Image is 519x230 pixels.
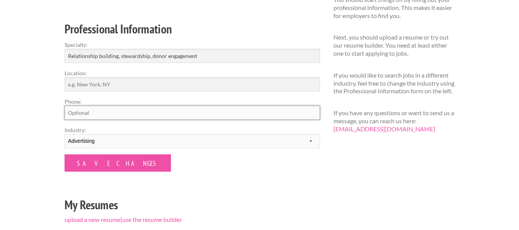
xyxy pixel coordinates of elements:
[65,20,320,38] h2: Professional Information
[333,33,454,57] p: Next, you should upload a resume or try out our resume builder. You need at least either one to s...
[65,216,120,223] a: upload a new resume
[122,216,182,223] a: use the resume builder
[333,109,454,133] p: If you have any questions or want to send us a message, you can reach us here:
[333,71,454,95] p: If you would like to search jobs in a different industry, feel free to change the industry using ...
[65,106,320,120] input: Optional
[65,77,320,91] input: e.g. New York, NY
[65,41,320,49] label: Specialty:
[65,98,320,106] label: Phone:
[65,154,171,172] input: Save Changes
[333,125,435,132] a: [EMAIL_ADDRESS][DOMAIN_NAME]
[65,196,320,213] h2: My Resumes
[65,126,320,134] label: Industry:
[65,69,320,77] label: Location:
